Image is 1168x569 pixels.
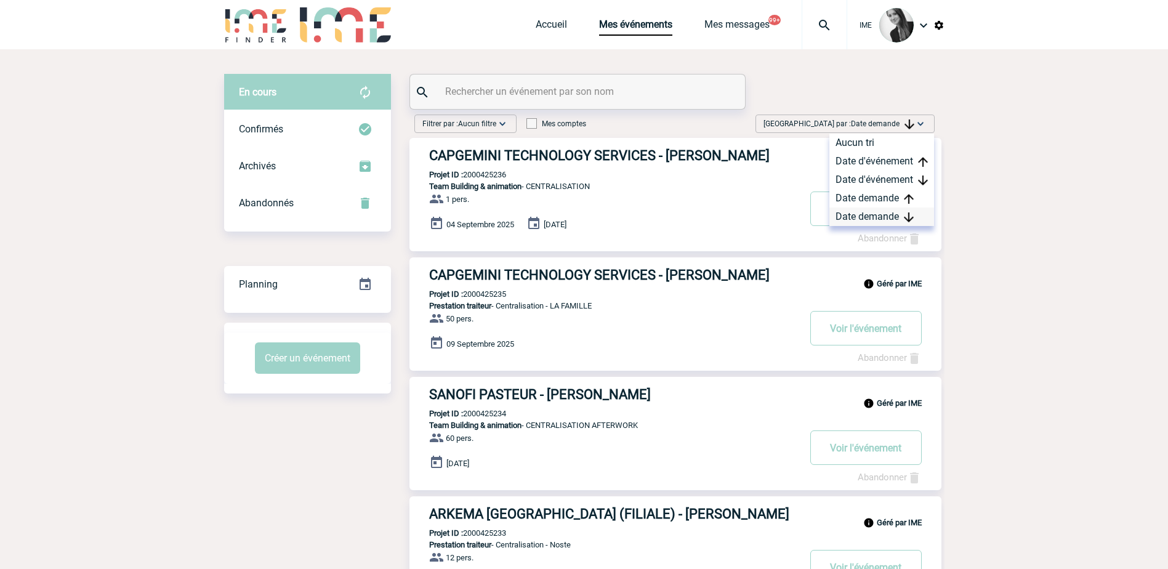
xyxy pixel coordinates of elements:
[224,148,391,185] div: Retrouvez ici tous les événements que vous avez décidé d'archiver
[429,182,522,191] span: Team Building & animation
[858,352,922,363] a: Abandonner
[810,311,922,345] button: Voir l'événement
[458,119,496,128] span: Aucun filtre
[526,119,586,128] label: Mes comptes
[904,119,914,129] img: arrow_downward.png
[879,8,914,42] img: 101050-0.jpg
[239,197,294,209] span: Abandonnés
[829,189,934,208] div: Date demande
[446,553,473,562] span: 12 pers.
[810,430,922,465] button: Voir l'événement
[446,314,473,323] span: 50 pers.
[224,265,391,302] a: Planning
[544,220,566,229] span: [DATE]
[863,517,874,528] img: info_black_24dp.svg
[429,289,463,299] b: Projet ID :
[863,278,874,289] img: info_black_24dp.svg
[863,398,874,409] img: info_black_24dp.svg
[496,118,509,130] img: baseline_expand_more_white_24dp-b.png
[429,506,799,522] h3: ARKEMA [GEOGRAPHIC_DATA] (FILIALE) - [PERSON_NAME]
[239,86,276,98] span: En cours
[918,157,928,167] img: arrow_upward.png
[877,279,922,288] b: Géré par IME
[429,148,799,163] h3: CAPGEMINI TECHNOLOGY SERVICES - [PERSON_NAME]
[429,528,463,538] b: Projet ID :
[446,434,473,443] span: 60 pers.
[429,421,522,430] span: Team Building & animation
[224,185,391,222] div: Retrouvez ici tous vos événements annulés
[239,278,278,290] span: Planning
[904,212,914,222] img: arrow_downward.png
[536,18,567,36] a: Accueil
[409,540,799,549] p: - Centralisation - Noste
[409,301,799,310] p: - Centralisation - LA FAMILLE
[429,540,491,549] span: Prestation traiteur
[829,134,934,152] div: Aucun tri
[918,176,928,185] img: arrow_downward.png
[409,182,799,191] p: - CENTRALISATION
[858,233,922,244] a: Abandonner
[429,387,799,402] h3: SANOFI PASTEUR - [PERSON_NAME]
[422,118,496,130] span: Filtrer par :
[409,267,941,283] a: CAPGEMINI TECHNOLOGY SERVICES - [PERSON_NAME]
[239,123,283,135] span: Confirmés
[442,83,716,100] input: Rechercher un événement par son nom
[877,398,922,408] b: Géré par IME
[829,171,934,189] div: Date d'événement
[829,208,934,226] div: Date demande
[409,387,941,402] a: SANOFI PASTEUR - [PERSON_NAME]
[768,15,781,25] button: 99+
[224,74,391,111] div: Retrouvez ici tous vos évènements avant confirmation
[409,148,941,163] a: CAPGEMINI TECHNOLOGY SERVICES - [PERSON_NAME]
[810,192,922,226] button: Voir l'événement
[858,472,922,483] a: Abandonner
[409,170,506,179] p: 2000425236
[239,160,276,172] span: Archivés
[409,506,941,522] a: ARKEMA [GEOGRAPHIC_DATA] (FILIALE) - [PERSON_NAME]
[224,266,391,303] div: Retrouvez ici tous vos événements organisés par date et état d'avancement
[851,119,914,128] span: Date demande
[409,409,506,418] p: 2000425234
[429,409,463,418] b: Projet ID :
[409,289,506,299] p: 2000425235
[409,528,506,538] p: 2000425233
[599,18,672,36] a: Mes événements
[446,220,514,229] span: 04 Septembre 2025
[429,267,799,283] h3: CAPGEMINI TECHNOLOGY SERVICES - [PERSON_NAME]
[829,152,934,171] div: Date d'événement
[860,21,872,30] span: IME
[446,339,514,349] span: 09 Septembre 2025
[429,301,491,310] span: Prestation traiteur
[704,18,770,36] a: Mes messages
[446,195,469,204] span: 1 pers.
[429,170,463,179] b: Projet ID :
[914,118,927,130] img: baseline_expand_more_white_24dp-b.png
[224,7,288,42] img: IME-Finder
[877,518,922,527] b: Géré par IME
[904,194,914,204] img: arrow_upward.png
[255,342,360,374] button: Créer un événement
[409,421,799,430] p: - CENTRALISATION AFTERWORK
[763,118,914,130] span: [GEOGRAPHIC_DATA] par :
[446,459,469,468] span: [DATE]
